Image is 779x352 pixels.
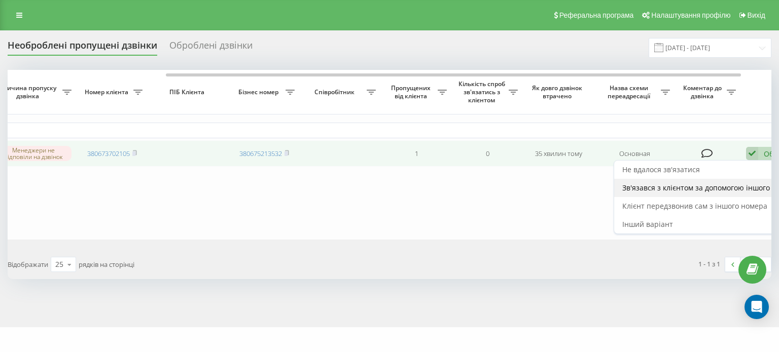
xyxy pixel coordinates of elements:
span: Не вдалося зв'язатися [622,165,700,174]
div: Оброблені дзвінки [169,40,253,56]
td: Основная [594,140,675,167]
span: Кількість спроб зв'язатись з клієнтом [457,80,509,104]
div: 1 - 1 з 1 [698,259,720,269]
span: Відображати [8,260,48,269]
a: 380673702105 [87,149,130,158]
span: Вихід [748,11,765,19]
span: Пропущених від клієнта [386,84,438,100]
span: Коментар до дзвінка [680,84,727,100]
span: Інший варіант [622,219,673,229]
span: Клієнт передзвонив сам з іншого номера [622,201,767,211]
div: Необроблені пропущені дзвінки [8,40,157,56]
div: 25 [55,259,63,269]
div: Open Intercom Messenger [745,295,769,319]
span: Номер клієнта [82,88,133,96]
span: ПІБ Клієнта [156,88,220,96]
span: Співробітник [305,88,367,96]
span: Реферальна програма [559,11,634,19]
span: Назва схеми переадресації [599,84,661,100]
td: 0 [452,140,523,167]
td: 1 [381,140,452,167]
span: Бізнес номер [234,88,286,96]
td: 35 хвилин тому [523,140,594,167]
a: 380675213532 [239,149,282,158]
span: Налаштування профілю [651,11,730,19]
span: Як довго дзвінок втрачено [531,84,586,100]
span: рядків на сторінці [79,260,134,269]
